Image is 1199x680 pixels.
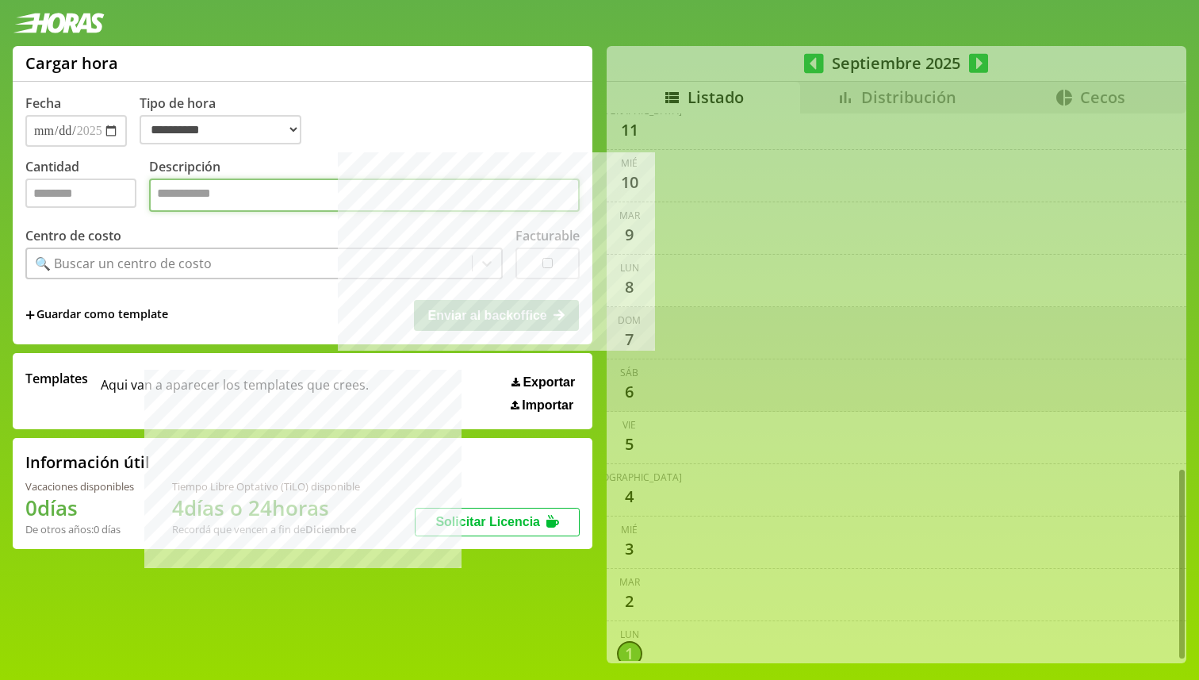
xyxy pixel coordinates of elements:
[435,515,540,528] span: Solicitar Licencia
[140,115,301,144] select: Tipo de hora
[415,508,580,536] button: Solicitar Licencia
[13,13,105,33] img: logotipo
[522,398,573,413] span: Importar
[515,227,580,244] label: Facturable
[507,375,580,390] button: Exportar
[25,494,134,522] h1: 0 días
[25,306,35,324] span: +
[523,375,575,390] span: Exportar
[25,227,121,244] label: Centro de costo
[172,494,360,522] h1: 4 días o 24 horas
[149,179,580,212] textarea: Descripción
[25,179,136,208] input: Cantidad
[25,52,118,74] h1: Cargar hora
[35,255,212,272] div: 🔍 Buscar un centro de costo
[140,94,314,147] label: Tipo de hora
[25,451,150,473] h2: Información útil
[25,306,168,324] span: +Guardar como template
[101,370,369,413] span: Aqui van a aparecer los templates que crees.
[25,479,134,494] div: Vacaciones disponibles
[25,94,61,112] label: Fecha
[172,522,360,536] div: Recordá que vencen a fin de
[25,522,134,536] div: De otros años: 0 días
[305,522,356,536] b: Diciembre
[25,158,149,216] label: Cantidad
[149,158,580,216] label: Descripción
[25,370,88,387] span: Templates
[172,479,360,494] div: Tiempo Libre Optativo (TiLO) disponible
